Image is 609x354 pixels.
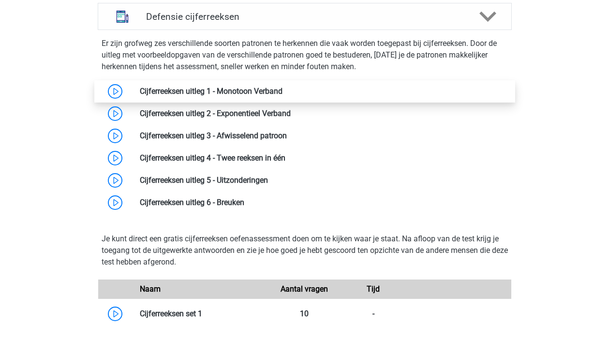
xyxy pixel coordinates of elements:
[133,108,511,119] div: Cijferreeksen uitleg 2 - Exponentieel Verband
[133,86,511,97] div: Cijferreeksen uitleg 1 - Monotoon Verband
[94,3,516,30] a: cijferreeksen Defensie cijferreeksen
[110,4,135,29] img: cijferreeksen
[133,197,511,208] div: Cijferreeksen uitleg 6 - Breuken
[133,283,270,295] div: Naam
[133,130,511,142] div: Cijferreeksen uitleg 3 - Afwisselend patroon
[146,11,463,22] h4: Defensie cijferreeksen
[339,283,408,295] div: Tijd
[270,283,339,295] div: Aantal vragen
[102,233,508,268] p: Je kunt direct een gratis cijferreeksen oefenassessment doen om te kijken waar je staat. Na afloo...
[133,175,511,186] div: Cijferreeksen uitleg 5 - Uitzonderingen
[133,308,270,320] div: Cijferreeksen set 1
[133,152,511,164] div: Cijferreeksen uitleg 4 - Twee reeksen in één
[102,38,508,73] p: Er zijn grofweg zes verschillende soorten patronen te herkennen die vaak worden toegepast bij cij...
